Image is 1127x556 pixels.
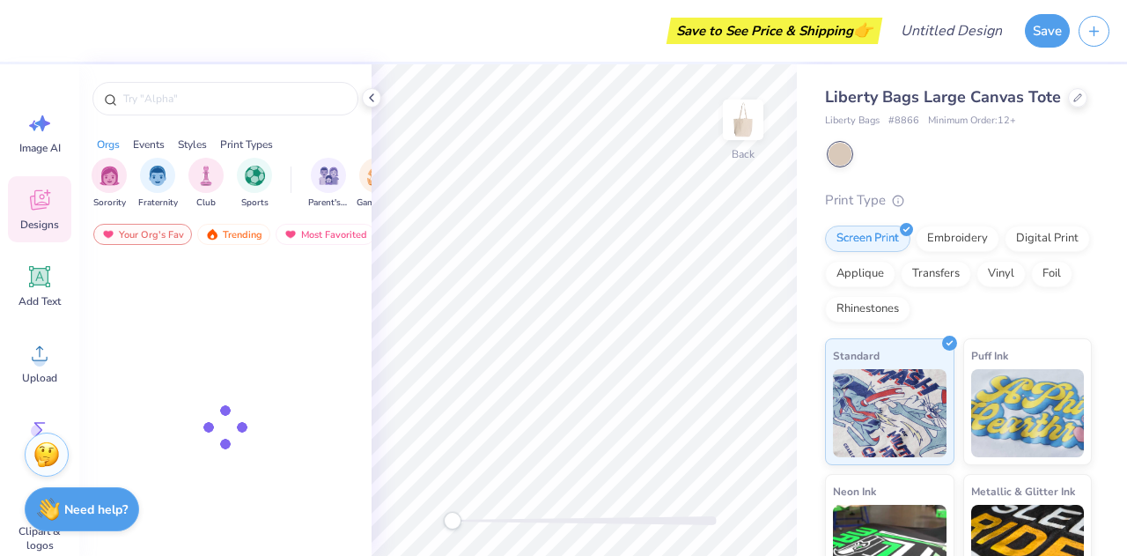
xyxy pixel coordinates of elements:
[357,196,397,210] span: Game Day
[188,158,224,210] button: filter button
[122,90,347,107] input: Try "Alpha"
[825,86,1061,107] span: Liberty Bags Large Canvas Tote
[101,228,115,241] img: most_fav.gif
[92,158,127,210] div: filter for Sorority
[887,13,1016,48] input: Untitled Design
[357,158,397,210] button: filter button
[133,137,165,152] div: Events
[853,19,873,41] span: 👉
[237,158,272,210] button: filter button
[671,18,878,44] div: Save to See Price & Shipping
[148,166,167,186] img: Fraternity Image
[1025,14,1070,48] button: Save
[971,369,1085,457] img: Puff Ink
[20,218,59,232] span: Designs
[237,158,272,210] div: filter for Sports
[971,346,1008,365] span: Puff Ink
[825,114,880,129] span: Liberty Bags
[197,224,270,245] div: Trending
[19,141,61,155] span: Image AI
[308,158,349,210] div: filter for Parent's Weekend
[220,137,273,152] div: Print Types
[241,196,269,210] span: Sports
[732,146,755,162] div: Back
[245,166,265,186] img: Sports Image
[276,224,375,245] div: Most Favorited
[138,158,178,210] button: filter button
[205,228,219,241] img: trending.gif
[971,482,1075,500] span: Metallic & Glitter Ink
[308,158,349,210] button: filter button
[93,224,192,245] div: Your Org's Fav
[444,512,461,530] div: Accessibility label
[916,226,999,252] div: Embroidery
[367,166,387,186] img: Game Day Image
[178,137,207,152] div: Styles
[357,158,397,210] div: filter for Game Day
[901,261,971,287] div: Transfers
[196,196,216,210] span: Club
[319,166,339,186] img: Parent's Weekend Image
[825,226,910,252] div: Screen Print
[11,524,69,552] span: Clipart & logos
[196,166,216,186] img: Club Image
[928,114,1016,129] span: Minimum Order: 12 +
[18,294,61,308] span: Add Text
[825,296,910,322] div: Rhinestones
[308,196,349,210] span: Parent's Weekend
[1005,226,1090,252] div: Digital Print
[726,102,761,137] img: Back
[833,369,947,457] img: Standard
[188,158,224,210] div: filter for Club
[1031,261,1072,287] div: Foil
[833,346,880,365] span: Standard
[833,482,876,500] span: Neon Ink
[22,371,57,385] span: Upload
[976,261,1026,287] div: Vinyl
[64,501,128,518] strong: Need help?
[825,190,1092,211] div: Print Type
[138,196,178,210] span: Fraternity
[888,114,919,129] span: # 8866
[93,196,126,210] span: Sorority
[825,261,895,287] div: Applique
[92,158,127,210] button: filter button
[284,228,298,241] img: most_fav.gif
[99,166,120,186] img: Sorority Image
[97,137,120,152] div: Orgs
[138,158,178,210] div: filter for Fraternity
